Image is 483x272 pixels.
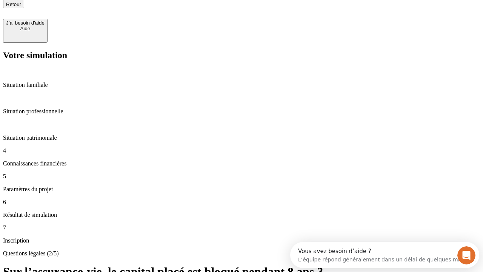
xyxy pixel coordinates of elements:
p: Inscription [3,237,480,244]
iframe: Intercom live chat discovery launcher [290,242,479,268]
p: 6 [3,199,480,206]
p: Situation patrimoniale [3,134,480,141]
button: J’ai besoin d'aideAide [3,19,48,43]
p: 4 [3,147,480,154]
div: Ouvrir le Messenger Intercom [3,3,208,24]
p: 7 [3,224,480,231]
p: Situation familiale [3,82,480,88]
h2: Votre simulation [3,50,480,60]
div: L’équipe répond généralement dans un délai de quelques minutes. [8,12,186,20]
p: 5 [3,173,480,180]
div: Vous avez besoin d’aide ? [8,6,186,12]
p: Questions légales (2/5) [3,250,480,257]
p: Résultat de simulation [3,212,480,218]
p: Paramètres du projet [3,186,480,193]
iframe: Intercom live chat [457,246,475,264]
span: Retour [6,2,21,7]
p: Connaissances financières [3,160,480,167]
p: Situation professionnelle [3,108,480,115]
div: J’ai besoin d'aide [6,20,45,26]
div: Aide [6,26,45,31]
